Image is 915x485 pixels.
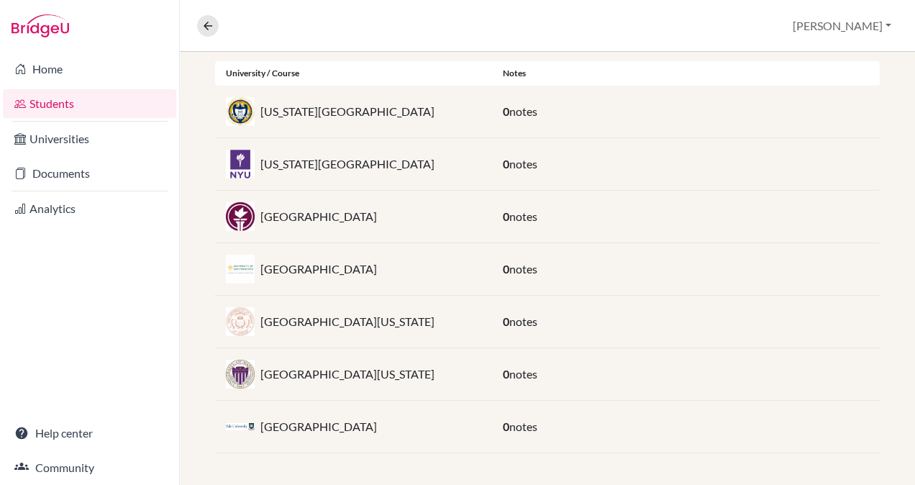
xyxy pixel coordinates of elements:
span: notes [509,104,537,118]
span: notes [509,157,537,171]
img: us_spu__ga5m05c.jpeg [226,202,255,231]
span: notes [509,262,537,276]
p: [GEOGRAPHIC_DATA] [260,260,377,278]
p: [GEOGRAPHIC_DATA] [260,208,377,225]
p: [GEOGRAPHIC_DATA] [260,418,377,435]
p: [GEOGRAPHIC_DATA][US_STATE] [260,313,434,330]
span: 0 [503,314,509,328]
span: notes [509,420,537,433]
img: us_usfc_dxi2e454.jpeg [226,255,255,284]
p: [GEOGRAPHIC_DATA][US_STATE] [260,366,434,383]
span: 0 [503,157,509,171]
img: us_yal_q1005f1x.png [226,423,255,430]
a: Help center [3,419,176,448]
img: us_gate_0sbr2r_j.jpeg [226,97,255,126]
p: [US_STATE][GEOGRAPHIC_DATA] [260,103,434,120]
p: [US_STATE][GEOGRAPHIC_DATA] [260,155,434,173]
span: notes [509,367,537,381]
div: University / Course [215,67,492,80]
span: 0 [503,367,509,381]
span: 0 [503,420,509,433]
a: Students [3,89,176,118]
div: Notes [492,67,880,80]
span: 0 [503,209,509,223]
a: Community [3,453,176,482]
a: Home [3,55,176,83]
span: 0 [503,262,509,276]
img: us_ute_22qk9dqw.jpeg [226,307,255,336]
a: Analytics [3,194,176,223]
img: Bridge-U [12,14,69,37]
button: [PERSON_NAME] [786,12,898,40]
img: us_was_8svz4jgo.jpeg [226,360,255,389]
img: us_nyu_mu3e0q99.jpeg [226,150,255,178]
span: notes [509,209,537,223]
span: 0 [503,104,509,118]
a: Universities [3,124,176,153]
a: Documents [3,159,176,188]
span: notes [509,314,537,328]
